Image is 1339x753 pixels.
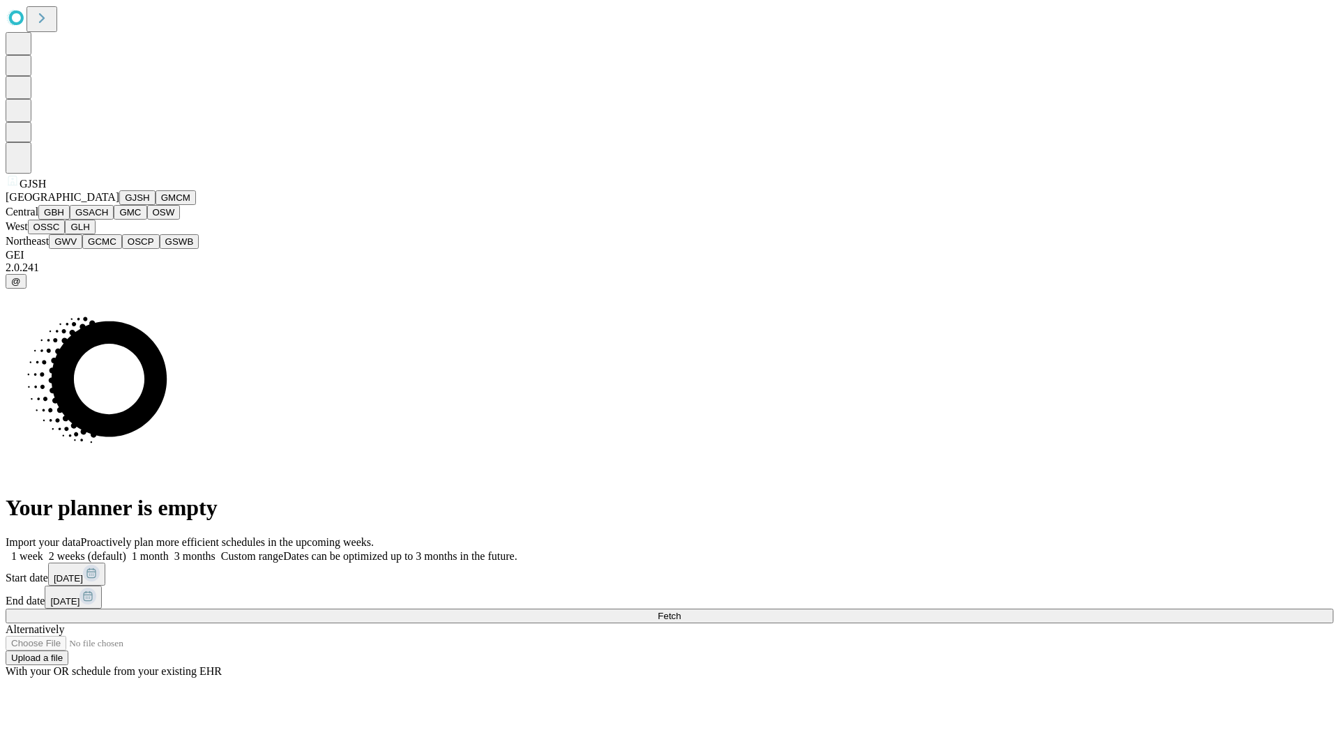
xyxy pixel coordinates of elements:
[6,651,68,665] button: Upload a file
[283,550,517,562] span: Dates can be optimized up to 3 months in the future.
[54,573,83,584] span: [DATE]
[6,191,119,203] span: [GEOGRAPHIC_DATA]
[122,234,160,249] button: OSCP
[50,596,80,607] span: [DATE]
[81,536,374,548] span: Proactively plan more efficient schedules in the upcoming weeks.
[6,623,64,635] span: Alternatively
[38,205,70,220] button: GBH
[45,586,102,609] button: [DATE]
[6,274,27,289] button: @
[49,234,82,249] button: GWV
[65,220,95,234] button: GLH
[114,205,146,220] button: GMC
[658,611,681,621] span: Fetch
[6,206,38,218] span: Central
[6,586,1333,609] div: End date
[156,190,196,205] button: GMCM
[6,609,1333,623] button: Fetch
[119,190,156,205] button: GJSH
[6,235,49,247] span: Northeast
[6,563,1333,586] div: Start date
[28,220,66,234] button: OSSC
[147,205,181,220] button: OSW
[6,249,1333,261] div: GEI
[6,665,222,677] span: With your OR schedule from your existing EHR
[6,495,1333,521] h1: Your planner is empty
[132,550,169,562] span: 1 month
[48,563,105,586] button: [DATE]
[11,276,21,287] span: @
[82,234,122,249] button: GCMC
[11,550,43,562] span: 1 week
[20,178,46,190] span: GJSH
[70,205,114,220] button: GSACH
[49,550,126,562] span: 2 weeks (default)
[160,234,199,249] button: GSWB
[6,261,1333,274] div: 2.0.241
[174,550,215,562] span: 3 months
[6,536,81,548] span: Import your data
[221,550,283,562] span: Custom range
[6,220,28,232] span: West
